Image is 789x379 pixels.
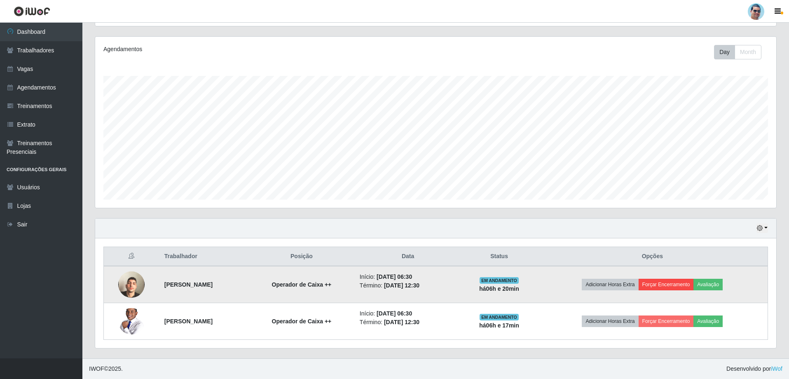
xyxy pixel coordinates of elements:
[360,273,457,281] li: Início:
[14,6,50,16] img: CoreUI Logo
[272,281,332,288] strong: Operador de Caixa ++
[164,318,213,325] strong: [PERSON_NAME]
[103,45,373,54] div: Agendamentos
[639,279,694,290] button: Forçar Encerramento
[384,282,419,289] time: [DATE] 12:30
[693,315,723,327] button: Avaliação
[726,365,782,373] span: Desenvolvido por
[118,301,145,341] img: 1713189921328.jpeg
[714,45,761,59] div: First group
[479,322,519,329] strong: há 06 h e 17 min
[89,365,104,372] span: IWOF
[384,319,419,325] time: [DATE] 12:30
[693,279,723,290] button: Avaliação
[537,247,768,266] th: Opções
[639,315,694,327] button: Forçar Encerramento
[582,279,638,290] button: Adicionar Horas Extra
[480,314,519,320] span: EM ANDAMENTO
[360,318,457,327] li: Término:
[771,365,782,372] a: iWof
[461,247,537,266] th: Status
[735,45,761,59] button: Month
[714,45,768,59] div: Toolbar with button groups
[479,285,519,292] strong: há 06 h e 20 min
[272,318,332,325] strong: Operador de Caixa ++
[159,247,248,266] th: Trabalhador
[714,45,735,59] button: Day
[164,281,213,288] strong: [PERSON_NAME]
[582,315,638,327] button: Adicionar Horas Extra
[118,261,145,308] img: 1739480983159.jpeg
[360,309,457,318] li: Início:
[480,277,519,284] span: EM ANDAMENTO
[377,273,412,280] time: [DATE] 06:30
[248,247,355,266] th: Posição
[89,365,123,373] span: © 2025 .
[377,310,412,317] time: [DATE] 06:30
[360,281,457,290] li: Término:
[355,247,461,266] th: Data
